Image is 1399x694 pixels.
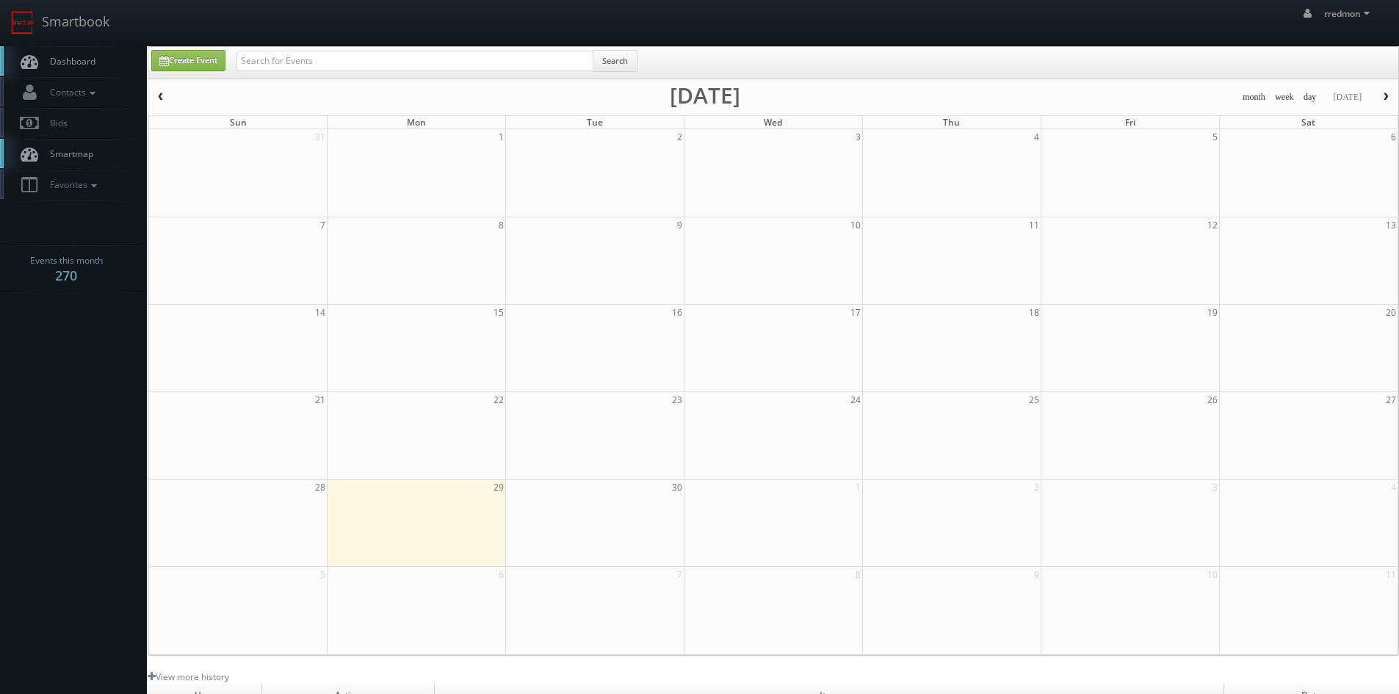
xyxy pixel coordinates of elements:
a: Create Event [151,50,225,71]
span: 26 [1206,392,1219,408]
span: Smartmap [43,148,93,160]
span: 8 [497,217,505,233]
span: Mon [407,116,426,129]
button: Search [593,50,637,72]
span: 2 [676,129,684,145]
button: [DATE] [1328,88,1367,106]
span: 23 [670,392,684,408]
span: Tue [587,116,603,129]
span: Dashboard [43,55,95,68]
span: 6 [1389,129,1398,145]
span: 3 [854,129,862,145]
span: 17 [849,305,862,320]
span: 14 [314,305,327,320]
span: 22 [492,392,505,408]
span: 15 [492,305,505,320]
span: 1 [497,129,505,145]
span: 8 [854,567,862,582]
strong: 270 [55,267,77,284]
span: 9 [676,217,684,233]
span: Bids [43,117,68,129]
button: week [1270,88,1299,106]
span: Contacts [43,86,99,98]
span: Sun [230,116,247,129]
span: 5 [1211,129,1219,145]
span: 25 [1027,392,1041,408]
img: smartbook-logo.png [11,11,35,35]
span: 12 [1206,217,1219,233]
span: 7 [319,217,327,233]
span: Wed [764,116,782,129]
span: 5 [319,567,327,582]
span: 10 [849,217,862,233]
span: 4 [1389,480,1398,495]
span: 1 [854,480,862,495]
span: 6 [497,567,505,582]
button: month [1237,88,1270,106]
span: Sat [1301,116,1315,129]
h2: [DATE] [670,88,740,103]
span: 21 [314,392,327,408]
span: 3 [1211,480,1219,495]
span: Thu [943,116,960,129]
input: Search for Events [236,51,593,71]
span: 19 [1206,305,1219,320]
span: 24 [849,392,862,408]
span: 10 [1206,567,1219,582]
a: View more history [148,670,229,683]
span: 28 [314,480,327,495]
span: Fri [1125,116,1135,129]
span: Favorites [43,178,101,191]
span: 13 [1384,217,1398,233]
span: 20 [1384,305,1398,320]
span: 11 [1384,567,1398,582]
span: 16 [670,305,684,320]
span: Events this month [30,253,103,268]
span: 30 [670,480,684,495]
span: 9 [1033,567,1041,582]
span: rredmon [1324,7,1374,20]
span: 29 [492,480,505,495]
span: 7 [676,567,684,582]
span: 11 [1027,217,1041,233]
span: 18 [1027,305,1041,320]
span: 2 [1033,480,1041,495]
span: 31 [314,129,327,145]
span: 4 [1033,129,1041,145]
span: 27 [1384,392,1398,408]
button: day [1298,88,1322,106]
